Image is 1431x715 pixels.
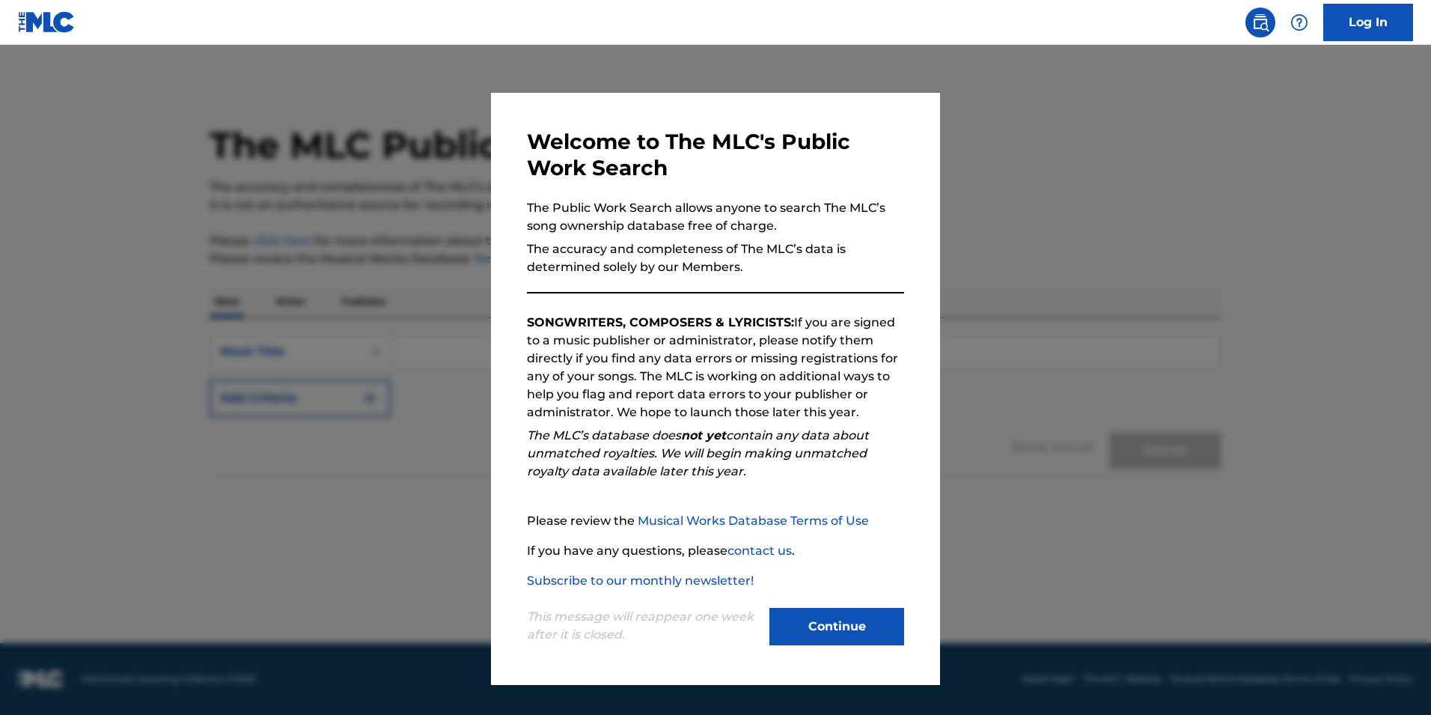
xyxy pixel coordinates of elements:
[527,608,760,644] p: This message will reappear one week after it is closed.
[527,129,904,181] h3: Welcome to The MLC's Public Work Search
[527,199,904,235] p: The Public Work Search allows anyone to search The MLC’s song ownership database free of charge.
[527,315,794,329] strong: SONGWRITERS, COMPOSERS & LYRICISTS:
[527,428,869,478] em: The MLC’s database does contain any data about unmatched royalties. We will begin making unmatche...
[18,11,76,33] img: MLC Logo
[527,314,904,422] p: If you are signed to a music publisher or administrator, please notify them directly if you find ...
[1290,13,1308,31] img: help
[527,573,754,588] a: Subscribe to our monthly newsletter!
[769,608,904,645] button: Continue
[681,428,726,442] strong: not yet
[1245,7,1275,37] a: Public Search
[527,512,904,530] p: Please review the
[527,240,904,276] p: The accuracy and completeness of The MLC’s data is determined solely by our Members.
[527,542,904,560] p: If you have any questions, please .
[638,514,869,528] a: Musical Works Database Terms of Use
[1284,7,1314,37] div: Help
[1251,13,1269,31] img: search
[1323,4,1413,41] a: Log In
[727,544,792,558] a: contact us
